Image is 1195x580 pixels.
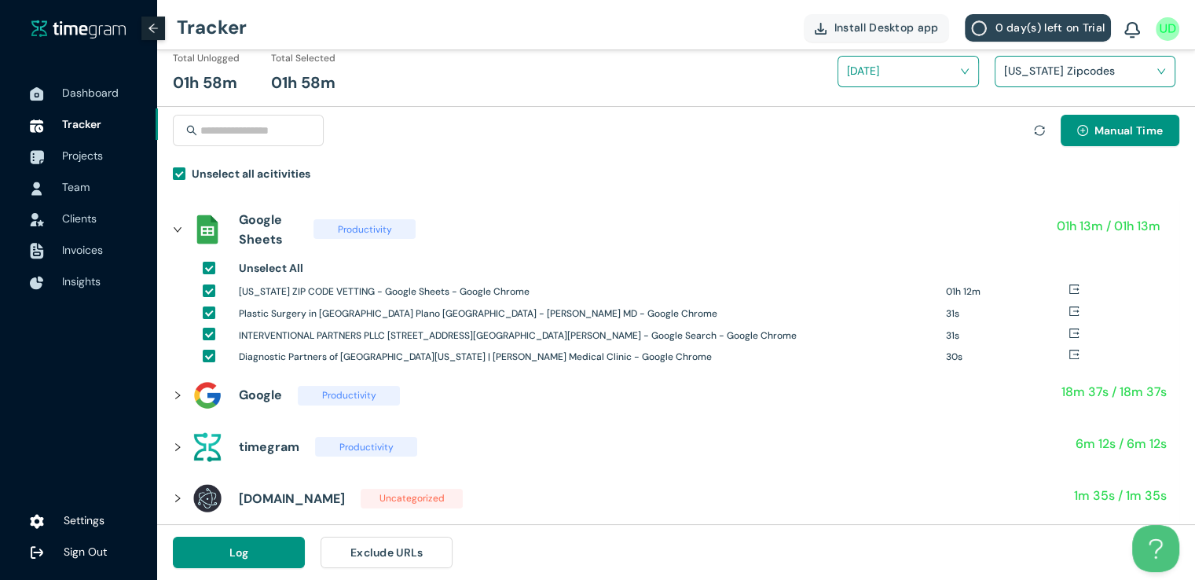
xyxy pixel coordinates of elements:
img: assets%2Ficons%2Felectron-logo.png [192,483,223,514]
img: DashboardIcon [30,87,44,101]
span: Productivity [313,219,416,239]
h1: [DOMAIN_NAME] [239,489,345,508]
span: right [173,391,182,400]
h1: 01h 58m [271,71,335,95]
button: Exclude URLs [321,537,453,568]
img: TimeTrackerIcon [30,119,44,133]
span: sync [1034,125,1045,136]
h1: 30s [946,350,1069,365]
span: Insights [62,274,101,288]
span: Log [229,544,249,561]
span: plus-circle [1077,125,1088,138]
span: right [173,494,182,503]
img: settings.78e04af822cf15d41b38c81147b09f22.svg [30,513,44,529]
h1: [US_STATE] Zipcodes [1004,59,1189,83]
img: InsightsIcon [30,276,44,290]
span: Team [62,180,90,194]
img: timegram [31,19,126,38]
h1: 01h 58m [173,71,237,95]
h1: 6m 12s / 6m 12s [1076,434,1167,453]
h1: Google [239,385,282,405]
span: export [1069,328,1080,339]
span: Sign Out [64,545,107,559]
h1: 01h 12m [946,284,1069,299]
iframe: Toggle Customer Support [1132,525,1179,572]
span: Productivity [315,437,417,457]
img: assets%2Ficons%2Ficons8-google-240.png [192,380,223,411]
img: assets%2Ficons%2Ftg.png [192,431,223,463]
h1: Unselect all acitivities [192,165,310,182]
span: export [1069,349,1080,360]
span: export [1069,306,1080,317]
h1: INTERVENTIONAL PARTNERS PLLC [STREET_ADDRESS][GEOGRAPHIC_DATA][PERSON_NAME] - Google Search - Goo... [239,329,934,343]
button: Log [173,537,305,568]
span: Manual Time [1094,122,1163,139]
span: right [173,442,182,452]
button: plus-circleManual Time [1061,115,1179,146]
h1: Tracker [177,4,247,51]
img: BellIcon [1124,22,1140,39]
button: Install Desktop app [804,14,950,42]
img: UserIcon [30,182,44,196]
h1: Diagnostic Partners of [GEOGRAPHIC_DATA][US_STATE] | [PERSON_NAME] Medical Clinic - Google Chrome [239,350,934,365]
span: Productivity [298,386,400,406]
span: Settings [64,513,104,527]
h1: Total Selected [271,51,335,66]
span: Exclude URLs [350,544,423,561]
span: arrow-left [148,23,159,34]
img: InvoiceIcon [30,243,44,259]
button: 0 day(s) left on Trial [965,14,1111,42]
h1: Total Unlogged [173,51,240,66]
img: UserIcon [1156,17,1179,41]
img: DownloadApp [815,23,827,35]
h1: Plastic Surgery in [GEOGRAPHIC_DATA] Plano [GEOGRAPHIC_DATA] - [PERSON_NAME] MD - Google Chrome [239,307,934,321]
span: right [173,225,182,234]
h1: 18m 37s / 18m 37s [1061,382,1167,402]
span: 0 day(s) left on Trial [995,19,1105,36]
h1: [US_STATE] ZIP CODE VETTING - Google Sheets - Google Chrome [239,284,934,299]
h1: 1m 35s / 1m 35s [1074,486,1167,505]
img: logOut.ca60ddd252d7bab9102ea2608abe0238.svg [30,545,44,560]
span: Dashboard [62,86,119,100]
h1: 31s [946,307,1069,321]
span: Clients [62,211,97,226]
span: Invoices [62,243,103,257]
h1: Unselect All [239,259,303,277]
h1: timegram [239,437,299,457]
h1: 01h 13m / 01h 13m [1057,216,1160,236]
h1: 31s [946,329,1069,343]
img: InvoiceIcon [30,213,44,226]
span: export [1069,284,1080,295]
span: Tracker [62,117,101,131]
img: ProjectIcon [30,150,44,164]
span: Install Desktop app [834,19,939,36]
img: assets%2Ficons%2Fsheets_official.png [192,214,223,245]
span: Uncategorized [361,489,463,508]
h1: Google Sheets [239,210,298,249]
span: search [186,125,197,136]
span: Projects [62,149,103,163]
